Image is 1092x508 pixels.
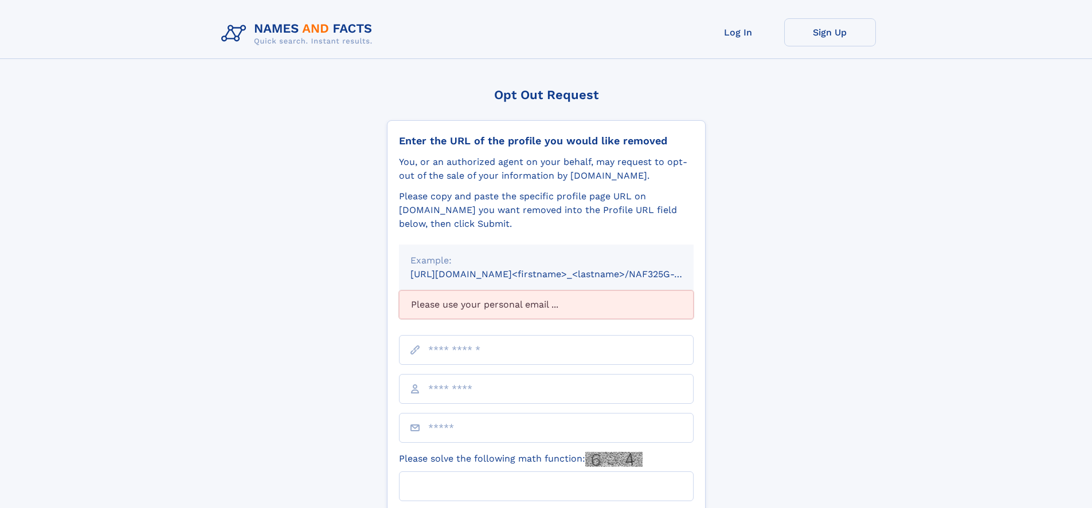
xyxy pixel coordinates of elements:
small: [URL][DOMAIN_NAME]<firstname>_<lastname>/NAF325G-xxxxxxxx [410,269,715,279]
div: Enter the URL of the profile you would like removed [399,135,694,147]
div: Please copy and paste the specific profile page URL on [DOMAIN_NAME] you want removed into the Pr... [399,190,694,231]
div: Opt Out Request [387,88,706,102]
label: Please solve the following math function: [399,452,643,467]
div: Example: [410,254,682,267]
img: Logo Names and Facts [217,18,382,49]
div: You, or an authorized agent on your behalf, may request to opt-out of the sale of your informatio... [399,155,694,183]
div: Please use your personal email ... [399,290,694,319]
a: Log In [692,18,784,46]
a: Sign Up [784,18,876,46]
